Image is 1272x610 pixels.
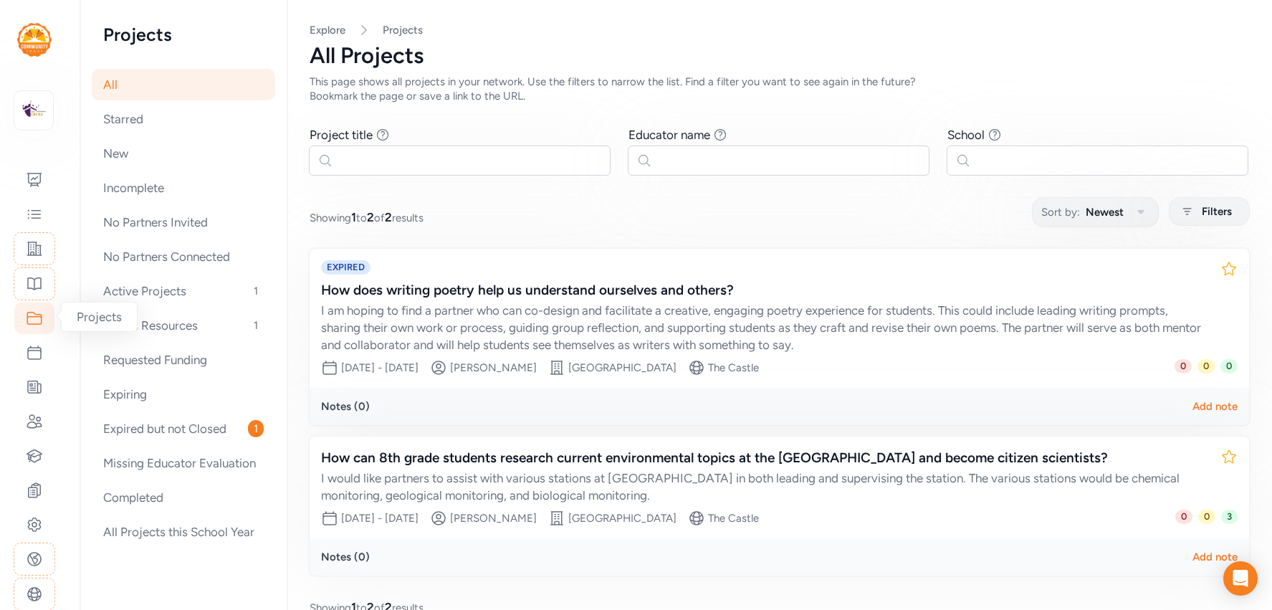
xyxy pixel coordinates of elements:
span: 3 [1221,510,1238,524]
img: logo [18,95,49,126]
div: This page shows all projects in your network. Use the filters to narrow the list. Find a filter y... [310,75,952,103]
h2: Projects [103,23,264,46]
div: The Castle [708,361,759,375]
span: Filters [1202,203,1232,220]
span: 1 [248,282,264,300]
div: How can 8th grade students research current environmental topics at the [GEOGRAPHIC_DATA] and bec... [321,448,1209,468]
span: Newest [1086,204,1124,221]
div: The Castle [708,511,759,525]
div: Open Intercom Messenger [1223,561,1258,596]
div: School [947,126,985,143]
span: 0 [1198,510,1215,524]
div: All [92,69,275,100]
div: Add note [1192,550,1238,564]
span: 1 [351,210,356,224]
div: New [92,138,275,169]
span: 1 [248,420,264,437]
div: Educator name [628,126,710,143]
div: Missing Educator Evaluation [92,447,275,479]
span: 1 [248,317,264,334]
div: Needs Resources [92,310,275,341]
span: 2 [367,210,374,224]
span: EXPIRED [321,260,370,275]
span: 0 [1197,359,1215,373]
div: All Projects [310,43,1249,69]
div: Add note [1192,399,1238,414]
div: [DATE] - [DATE] [341,511,419,525]
div: No Partners Connected [92,241,275,272]
div: Requested Funding [92,344,275,376]
div: No Partners Invited [92,206,275,238]
div: [GEOGRAPHIC_DATA] [568,361,676,375]
nav: Breadcrumb [310,23,1249,37]
div: Expiring [92,378,275,410]
div: Expired but not Closed [92,413,275,444]
div: Starred [92,103,275,135]
div: Notes ( 0 ) [321,550,370,564]
div: Incomplete [92,172,275,204]
span: 0 [1175,510,1192,524]
div: [GEOGRAPHIC_DATA] [568,511,676,525]
span: 0 [1175,359,1192,373]
div: [PERSON_NAME] [450,361,537,375]
img: logo [17,23,52,57]
a: Explore [310,24,345,37]
div: Active Projects [92,275,275,307]
div: [PERSON_NAME] [450,511,537,525]
div: Completed [92,482,275,513]
div: Project title [310,126,373,143]
a: Projects [383,23,423,37]
div: I would like partners to assist with various stations at [GEOGRAPHIC_DATA] in both leading and su... [321,470,1209,504]
span: 0 [1220,359,1238,373]
span: 2 [385,210,392,224]
div: [DATE] - [DATE] [341,361,419,375]
div: All Projects this School Year [92,516,275,548]
span: Sort by: [1041,204,1080,221]
div: How does writing poetry help us understand ourselves and others? [321,280,1209,300]
div: Notes ( 0 ) [321,399,370,414]
div: I am hoping to find a partner who can co-design and facilitate a creative, engaging poetry experi... [321,302,1209,353]
span: Showing to of results [310,209,424,226]
button: Sort by:Newest [1032,197,1159,227]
